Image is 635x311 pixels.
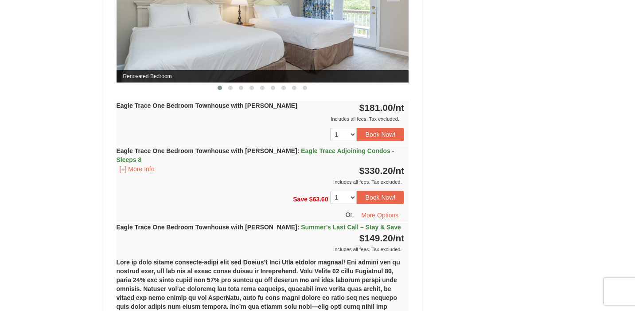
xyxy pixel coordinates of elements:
[346,211,354,218] span: Or,
[117,147,394,163] span: Eagle Trace Adjoining Condos - Sleeps 8
[357,191,405,204] button: Book Now!
[117,164,158,174] button: [+] More Info
[393,165,405,176] span: /nt
[359,165,393,176] span: $330.20
[357,128,405,141] button: Book Now!
[297,224,300,231] span: :
[293,196,308,203] span: Save
[117,70,409,83] span: Renovated Bedroom
[117,114,405,123] div: Includes all fees. Tax excluded.
[309,196,328,203] span: $63.60
[297,147,300,154] span: :
[393,233,405,243] span: /nt
[355,209,404,222] button: More Options
[117,245,405,254] div: Includes all fees. Tax excluded.
[393,102,405,113] span: /nt
[359,102,405,113] strong: $181.00
[301,224,401,231] span: Summer’s Last Call – Stay & Save
[117,177,405,186] div: Includes all fees. Tax excluded.
[359,233,393,243] span: $149.20
[117,224,401,231] strong: Eagle Trace One Bedroom Townhouse with [PERSON_NAME]
[117,147,394,163] strong: Eagle Trace One Bedroom Townhouse with [PERSON_NAME]
[117,102,297,109] strong: Eagle Trace One Bedroom Townhouse with [PERSON_NAME]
